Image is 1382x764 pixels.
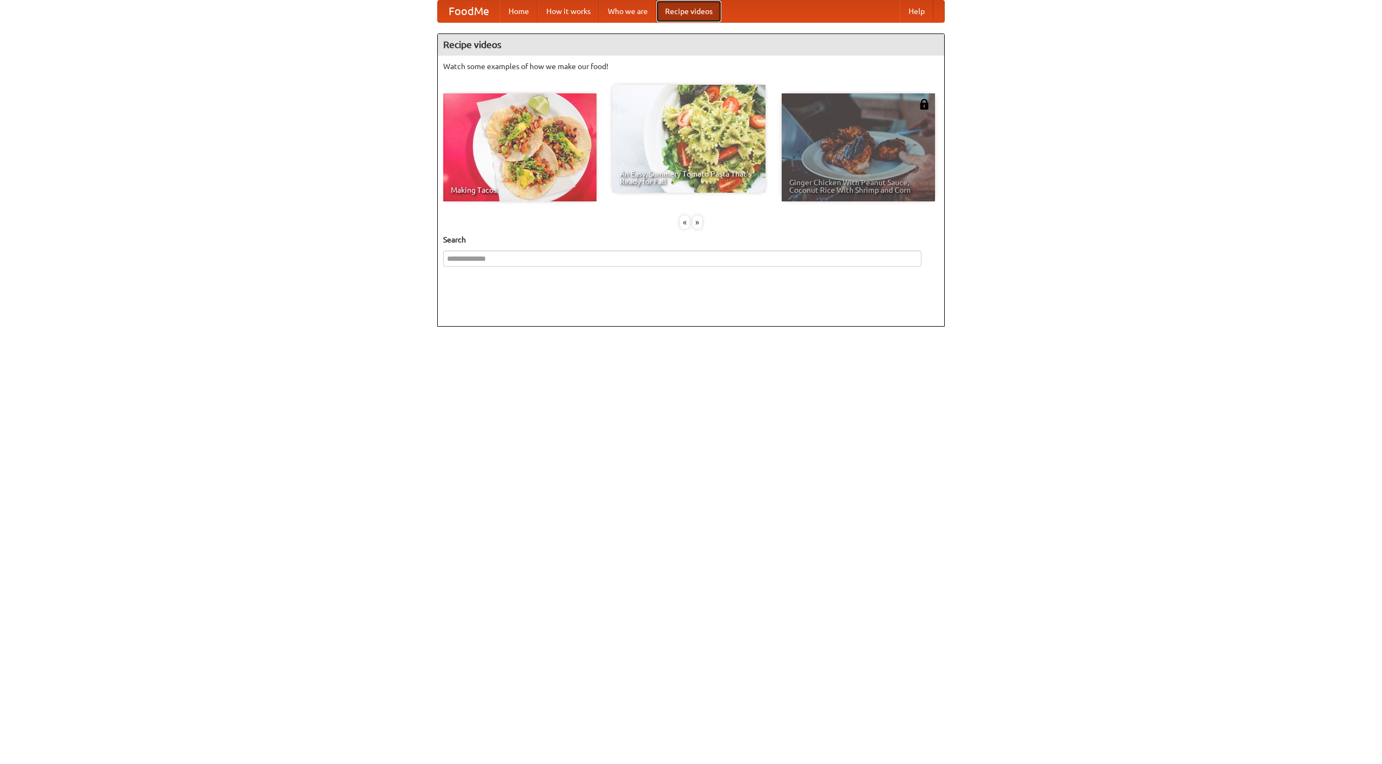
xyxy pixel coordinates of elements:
a: FoodMe [438,1,500,22]
h5: Search [443,234,939,245]
div: « [680,215,689,229]
a: Home [500,1,538,22]
a: An Easy, Summery Tomato Pasta That's Ready for Fall [612,85,765,193]
a: Recipe videos [656,1,721,22]
a: How it works [538,1,599,22]
a: Who we are [599,1,656,22]
span: Making Tacos [451,186,589,194]
div: » [693,215,702,229]
h4: Recipe videos [438,34,944,56]
a: Making Tacos [443,93,597,201]
span: An Easy, Summery Tomato Pasta That's Ready for Fall [620,170,758,185]
img: 483408.png [919,99,930,110]
p: Watch some examples of how we make our food! [443,61,939,72]
a: Help [900,1,933,22]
